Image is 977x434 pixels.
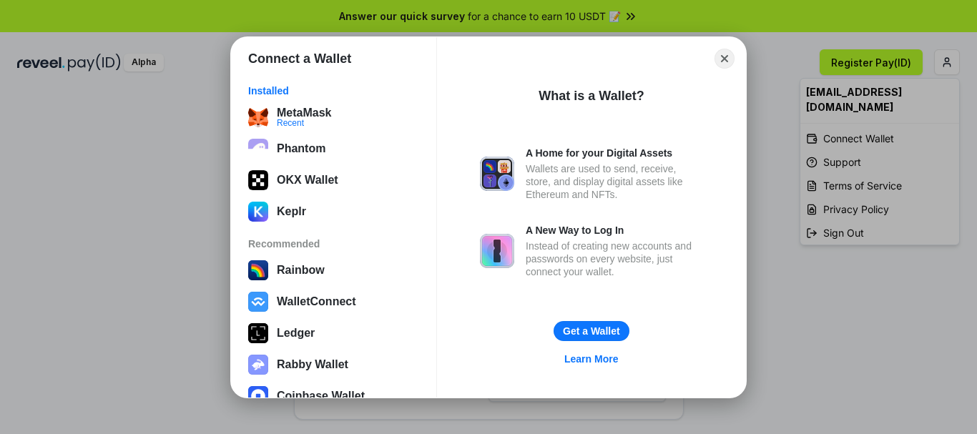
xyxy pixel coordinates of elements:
button: Close [715,49,735,69]
div: Coinbase Wallet [277,390,365,403]
button: Get a Wallet [554,321,629,341]
div: Recommended [248,237,419,250]
img: svg+xml,%3Csvg%20xmlns%3D%22http%3A%2F%2Fwww.w3.org%2F2000%2Fsvg%22%20fill%3D%22none%22%20viewBox... [480,234,514,268]
div: A Home for your Digital Assets [526,147,703,159]
button: Phantom [244,134,423,163]
img: epq2vO3P5aLWl15yRS7Q49p1fHTx2Sgh99jU3kfXv7cnPATIVQHAx5oQs66JWv3SWEjHOsb3kKgmE5WNBxBId7C8gm8wEgOvz... [248,139,268,159]
div: WalletConnect [277,295,356,308]
img: svg+xml,%3Csvg%20width%3D%2228%22%20height%3D%2228%22%20viewBox%3D%220%200%2028%2028%22%20fill%3D... [248,386,268,406]
button: Coinbase Wallet [244,382,423,410]
button: OKX Wallet [244,166,423,194]
div: Phantom [277,142,325,155]
button: Rainbow [244,256,423,285]
img: ByMCUfJCc2WaAAAAAElFTkSuQmCC [248,202,268,222]
div: Recent [277,118,331,127]
a: Learn More [556,350,627,368]
button: Ledger [244,319,423,347]
button: Keplr [244,197,423,226]
div: MetaMask [277,106,331,119]
div: OKX Wallet [277,174,338,187]
img: svg+xml,%3Csvg%20xmlns%3D%22http%3A%2F%2Fwww.w3.org%2F2000%2Fsvg%22%20fill%3D%22none%22%20viewBox... [480,157,514,191]
div: A New Way to Log In [526,224,703,237]
div: Wallets are used to send, receive, store, and display digital assets like Ethereum and NFTs. [526,162,703,201]
div: Rainbow [277,264,325,277]
div: Learn More [564,352,618,365]
img: svg+xml,%3Csvg%20xmlns%3D%22http%3A%2F%2Fwww.w3.org%2F2000%2Fsvg%22%20width%3D%2228%22%20height%3... [248,323,268,343]
img: svg+xml,%3Csvg%20width%3D%22120%22%20height%3D%22120%22%20viewBox%3D%220%200%20120%20120%22%20fil... [248,260,268,280]
div: Ledger [277,327,315,340]
div: What is a Wallet? [539,87,644,104]
img: 5VZ71FV6L7PA3gg3tXrdQ+DgLhC+75Wq3no69P3MC0NFQpx2lL04Ql9gHK1bRDjsSBIvScBnDTk1WrlGIZBorIDEYJj+rhdgn... [248,170,268,190]
div: Get a Wallet [563,325,620,337]
div: Installed [248,84,419,97]
img: svg+xml,%3Csvg%20width%3D%2228%22%20height%3D%2228%22%20viewBox%3D%220%200%2028%2028%22%20fill%3D... [248,292,268,312]
img: svg+xml;base64,PHN2ZyB3aWR0aD0iMzUiIGhlaWdodD0iMzQiIHZpZXdCb3g9IjAgMCAzNSAzNCIgZmlsbD0ibm9uZSIgeG... [248,107,268,127]
button: MetaMaskRecent [244,103,423,132]
img: svg+xml,%3Csvg%20xmlns%3D%22http%3A%2F%2Fwww.w3.org%2F2000%2Fsvg%22%20fill%3D%22none%22%20viewBox... [248,355,268,375]
div: Keplr [277,205,306,218]
button: WalletConnect [244,287,423,316]
h1: Connect a Wallet [248,50,351,67]
button: Rabby Wallet [244,350,423,379]
div: Instead of creating new accounts and passwords on every website, just connect your wallet. [526,240,703,278]
div: Rabby Wallet [277,358,348,371]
